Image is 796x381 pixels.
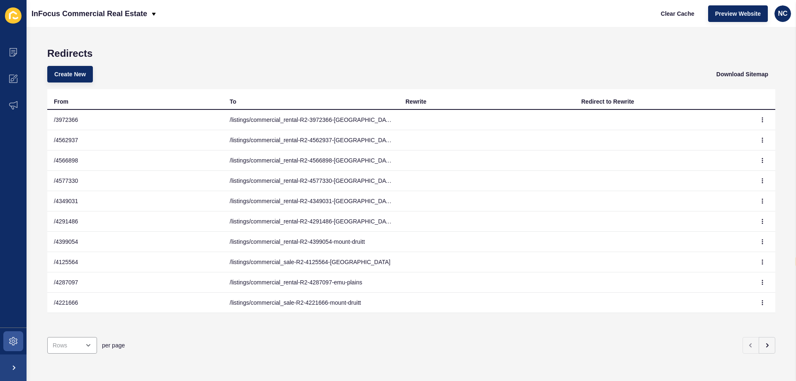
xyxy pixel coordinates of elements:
td: /listings/commercial_rental-R2-3972366-[GEOGRAPHIC_DATA] [223,110,399,130]
td: /listings/commercial_rental-R2-4566898-[GEOGRAPHIC_DATA] [223,150,399,171]
td: /listings/commercial_sale-R2-4125564-[GEOGRAPHIC_DATA] [223,252,399,272]
div: open menu [47,337,97,354]
td: /4399054 [47,232,223,252]
button: Download Sitemap [709,66,775,83]
p: InFocus Commercial Real Estate [32,3,147,24]
button: Clear Cache [654,5,701,22]
div: Rewrite [405,97,427,106]
div: From [54,97,68,106]
span: Download Sitemap [716,70,768,78]
span: NC [778,10,787,18]
td: /listings/commercial_rental-R2-4562937-[GEOGRAPHIC_DATA] [223,130,399,150]
td: /listings/commercial_rental-R2-4577330-[GEOGRAPHIC_DATA] [223,171,399,191]
td: /3972366 [47,110,223,130]
td: /listings/commercial_rental-R2-4291486-[GEOGRAPHIC_DATA] [223,211,399,232]
td: /4125564 [47,252,223,272]
span: Clear Cache [661,10,694,18]
td: /listings/commercial_rental-R2-4287097-emu-plains [223,272,399,293]
td: /4577330 [47,171,223,191]
td: /4562937 [47,130,223,150]
span: Create New [54,70,86,78]
td: /4566898 [47,150,223,171]
button: Preview Website [708,5,768,22]
span: per page [102,341,125,349]
div: Redirect to Rewrite [581,97,634,106]
td: /listings/commercial_sale-R2-4221666-mount-druitt [223,293,399,313]
td: /4221666 [47,293,223,313]
td: /listings/commercial_rental-R2-4349031-[GEOGRAPHIC_DATA] [223,191,399,211]
button: Create New [47,66,93,83]
h1: Redirects [47,48,775,59]
td: /4291486 [47,211,223,232]
td: /listings/commercial_rental-R2-4399054-mount-druitt [223,232,399,252]
div: To [230,97,236,106]
td: /4287097 [47,272,223,293]
span: Preview Website [715,10,761,18]
td: /4349031 [47,191,223,211]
